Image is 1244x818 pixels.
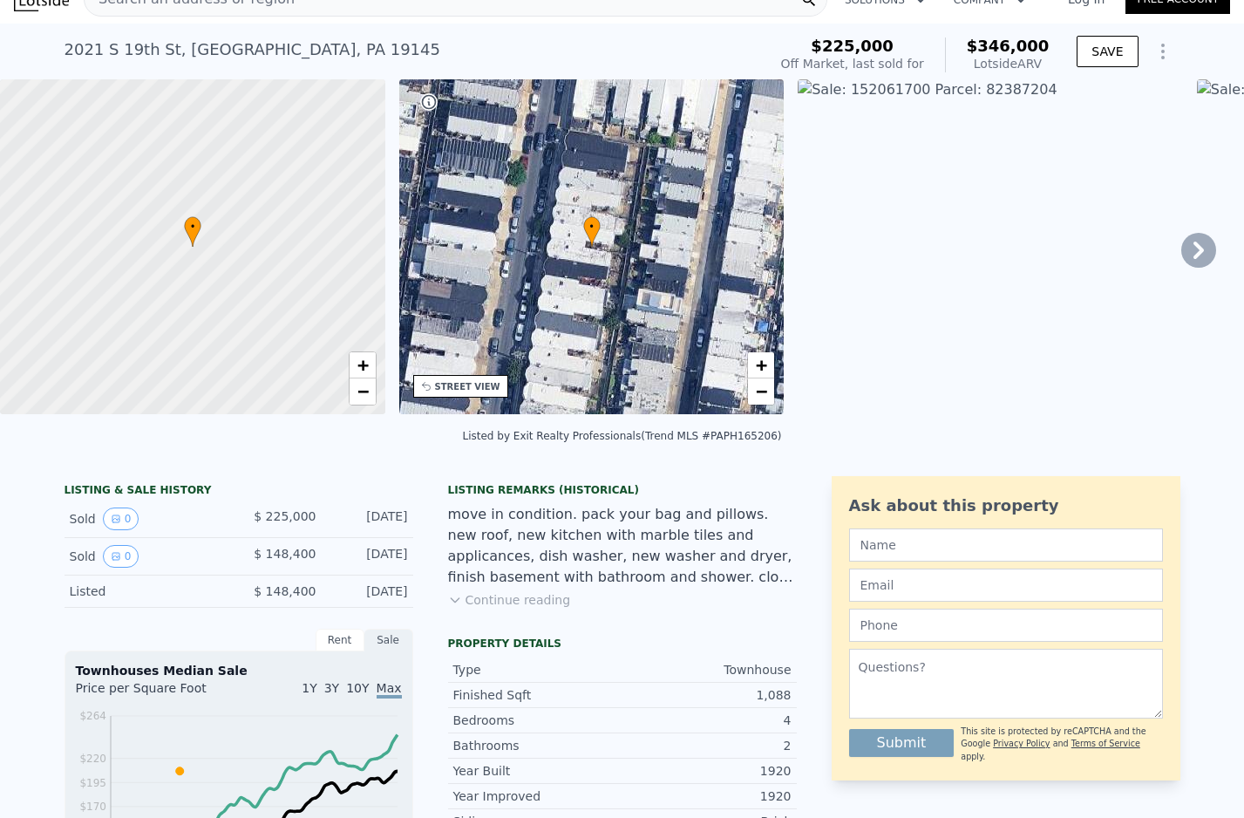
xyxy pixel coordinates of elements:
button: SAVE [1077,36,1138,67]
div: • [184,216,201,247]
span: Max [377,681,402,699]
div: Townhouses Median Sale [76,662,402,679]
button: View historical data [103,545,139,568]
span: $ 148,400 [254,584,316,598]
a: Terms of Service [1071,739,1140,748]
div: [DATE] [330,583,408,600]
div: Rent [316,629,364,651]
div: This site is protected by reCAPTCHA and the Google and apply. [961,726,1162,763]
div: 1920 [622,787,792,805]
a: Zoom in [350,352,376,378]
span: + [357,354,368,376]
div: Price per Square Foot [76,679,239,707]
input: Phone [849,609,1163,642]
div: Lotside ARV [967,55,1050,72]
span: $225,000 [811,37,894,55]
span: $346,000 [967,37,1050,55]
div: Sold [70,508,225,530]
div: Property details [448,637,797,651]
div: • [583,216,601,247]
div: Sale [364,629,413,651]
span: $ 225,000 [254,509,316,523]
span: 1Y [302,681,316,695]
div: Listed by Exit Realty Professionals (Trend MLS #PAPH165206) [462,430,781,442]
div: 1,088 [622,686,792,704]
div: Bedrooms [453,712,622,729]
a: Zoom out [748,378,774,405]
div: 2 [622,737,792,754]
button: Submit [849,729,955,757]
div: Listed [70,583,225,600]
div: 2021 S 19th St , [GEOGRAPHIC_DATA] , PA 19145 [65,37,440,62]
div: move in condition. pack your bag and pillows. new roof, new kitchen with marble tiles and applica... [448,504,797,588]
div: 1920 [622,762,792,780]
a: Zoom in [748,352,774,378]
tspan: $264 [79,710,106,722]
button: Show Options [1145,34,1180,69]
div: Year Improved [453,787,622,805]
a: Privacy Policy [993,739,1050,748]
input: Email [849,569,1163,602]
tspan: $195 [79,777,106,789]
img: Sale: 152061700 Parcel: 82387204 [798,79,1183,414]
a: Zoom out [350,378,376,405]
div: Sold [70,545,225,568]
button: View historical data [103,508,139,530]
span: − [756,380,767,402]
span: 3Y [324,681,339,695]
div: Bathrooms [453,737,622,754]
span: • [583,219,601,235]
button: Continue reading [448,591,571,609]
span: − [357,380,368,402]
span: + [756,354,767,376]
div: STREET VIEW [435,380,500,393]
div: [DATE] [330,508,408,530]
span: $ 148,400 [254,547,316,561]
div: Townhouse [622,661,792,678]
input: Name [849,528,1163,562]
div: Listing Remarks (Historical) [448,483,797,497]
span: 10Y [346,681,369,695]
div: Type [453,661,622,678]
div: [DATE] [330,545,408,568]
tspan: $170 [79,801,106,813]
div: Year Built [453,762,622,780]
span: • [184,219,201,235]
div: Finished Sqft [453,686,622,704]
div: LISTING & SALE HISTORY [65,483,413,501]
div: Ask about this property [849,494,1163,518]
div: Off Market, last sold for [781,55,924,72]
div: 4 [622,712,792,729]
tspan: $220 [79,753,106,765]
